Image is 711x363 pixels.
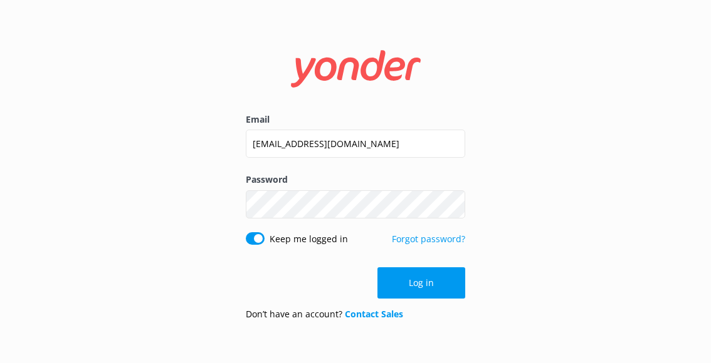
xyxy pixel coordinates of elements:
[246,130,465,158] input: user@emailaddress.com
[392,233,465,245] a: Forgot password?
[246,173,465,187] label: Password
[377,267,465,299] button: Log in
[246,307,403,321] p: Don’t have an account?
[345,308,403,320] a: Contact Sales
[270,232,348,246] label: Keep me logged in
[440,192,465,217] button: Show password
[246,113,465,126] label: Email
